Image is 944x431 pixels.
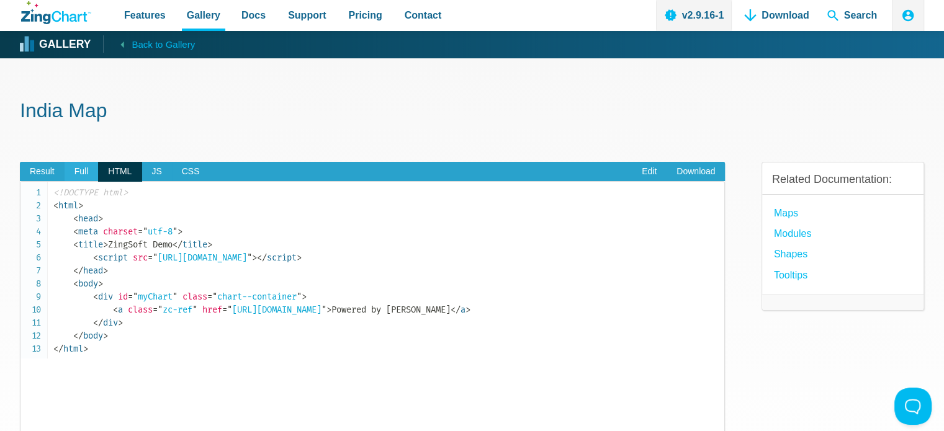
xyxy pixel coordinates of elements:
[207,291,302,302] span: chart--container
[227,304,232,315] span: "
[178,226,182,237] span: >
[142,162,171,182] span: JS
[772,172,914,187] h3: Related Documentation:
[173,291,178,302] span: "
[302,291,307,302] span: >
[93,252,128,263] span: script
[20,162,65,182] span: Result
[128,291,133,302] span: =
[187,7,220,24] span: Gallery
[192,304,197,315] span: "
[103,35,195,53] a: Back to Gallery
[53,186,724,355] code: ZingSoft Demo Powered by [PERSON_NAME]
[132,37,195,53] span: Back to Gallery
[53,344,83,354] span: html
[128,304,153,315] span: class
[321,304,326,315] span: "
[465,304,470,315] span: >
[202,304,222,315] span: href
[78,200,83,211] span: >
[73,265,103,276] span: head
[252,252,257,263] span: >
[53,200,58,211] span: <
[153,304,197,315] span: zc-ref
[118,318,123,328] span: >
[405,7,442,24] span: Contact
[93,318,118,328] span: div
[83,344,88,354] span: >
[93,291,113,302] span: div
[21,35,91,54] a: Gallery
[774,246,807,262] a: Shapes
[173,226,178,237] span: "
[148,252,252,263] span: [URL][DOMAIN_NAME]
[21,1,91,24] a: ZingChart Logo. Click to return to the homepage
[73,213,98,224] span: head
[124,7,166,24] span: Features
[118,291,128,302] span: id
[207,291,212,302] span: =
[73,226,78,237] span: <
[73,226,98,237] span: meta
[774,267,807,283] a: Tooltips
[894,388,932,425] iframe: Toggle Customer Support
[173,239,182,250] span: </
[93,291,98,302] span: <
[39,39,91,50] strong: Gallery
[241,7,266,24] span: Docs
[148,252,153,263] span: =
[326,304,331,315] span: >
[774,225,811,242] a: modules
[128,291,178,302] span: myChart
[103,331,108,341] span: >
[222,304,326,315] span: [URL][DOMAIN_NAME]
[113,304,118,315] span: <
[73,265,83,276] span: </
[247,252,252,263] span: "
[103,265,108,276] span: >
[153,252,158,263] span: "
[774,205,798,221] a: Maps
[257,252,297,263] span: script
[20,98,924,126] h1: India Map
[113,304,123,315] span: a
[451,304,465,315] span: a
[98,213,103,224] span: >
[103,239,108,250] span: >
[158,304,163,315] span: "
[207,239,212,250] span: >
[93,252,98,263] span: <
[93,318,103,328] span: </
[297,252,302,263] span: >
[53,344,63,354] span: </
[133,291,138,302] span: "
[98,162,142,182] span: HTML
[65,162,99,182] span: Full
[138,226,143,237] span: =
[288,7,326,24] span: Support
[182,291,207,302] span: class
[451,304,461,315] span: </
[73,278,78,289] span: <
[98,278,103,289] span: >
[143,226,148,237] span: "
[173,239,207,250] span: title
[667,162,725,182] a: Download
[103,226,138,237] span: charset
[212,291,217,302] span: "
[297,291,302,302] span: "
[257,252,267,263] span: </
[222,304,227,315] span: =
[73,239,78,250] span: <
[153,304,158,315] span: =
[53,200,78,211] span: html
[632,162,667,182] a: Edit
[53,187,128,198] span: <!DOCTYPE html>
[73,278,98,289] span: body
[138,226,178,237] span: utf-8
[348,7,382,24] span: Pricing
[73,331,103,341] span: body
[172,162,210,182] span: CSS
[73,239,103,250] span: title
[133,252,148,263] span: src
